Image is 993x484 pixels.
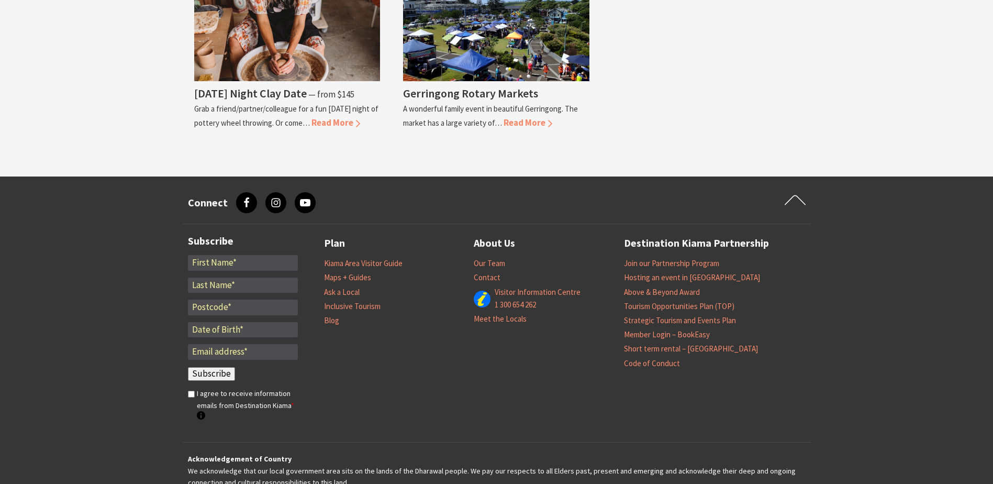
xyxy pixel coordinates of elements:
[474,258,505,269] a: Our Team
[188,196,228,209] h3: Connect
[474,235,515,252] a: About Us
[403,104,578,128] p: A wonderful family event in beautiful Gerringong. The market has a large variety of…
[188,344,298,360] input: Email address*
[624,258,719,269] a: Join our Partnership Program
[197,388,298,423] label: I agree to receive information emails from Destination Kiama
[624,272,760,283] a: Hosting an event in [GEOGRAPHIC_DATA]
[324,235,345,252] a: Plan
[188,278,298,293] input: Last Name*
[324,287,360,298] a: Ask a Local
[624,329,710,340] a: Member Login – BookEasy
[495,300,536,310] a: 1 300 654 262
[188,454,292,464] strong: Acknowledgement of Country
[474,314,527,324] a: Meet the Locals
[624,287,700,298] a: Above & Beyond Award
[188,255,298,271] input: First Name*
[194,86,307,101] h4: [DATE] Night Clay Date
[194,104,378,128] p: Grab a friend/partner/colleague for a fun [DATE] night of pottery wheel throwing. Or come…
[495,287,581,298] a: Visitor Information Centre
[188,235,298,247] h3: Subscribe
[624,235,769,252] a: Destination Kiama Partnership
[624,315,736,326] a: Strategic Tourism and Events Plan
[324,301,381,312] a: Inclusive Tourism
[188,322,298,338] input: Date of Birth*
[188,367,235,381] input: Subscribe
[324,315,339,326] a: Blog
[311,117,360,128] span: Read More
[624,301,734,312] a: Tourism Opportunities Plan (TOP)
[403,86,538,101] h4: Gerringong Rotary Markets
[324,258,403,269] a: Kiama Area Visitor Guide
[504,117,552,128] span: Read More
[324,272,371,283] a: Maps + Guides
[188,300,298,315] input: Postcode*
[474,272,500,283] a: Contact
[624,344,758,368] a: Short term rental – [GEOGRAPHIC_DATA] Code of Conduct
[308,89,354,100] span: ⁠— from $145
